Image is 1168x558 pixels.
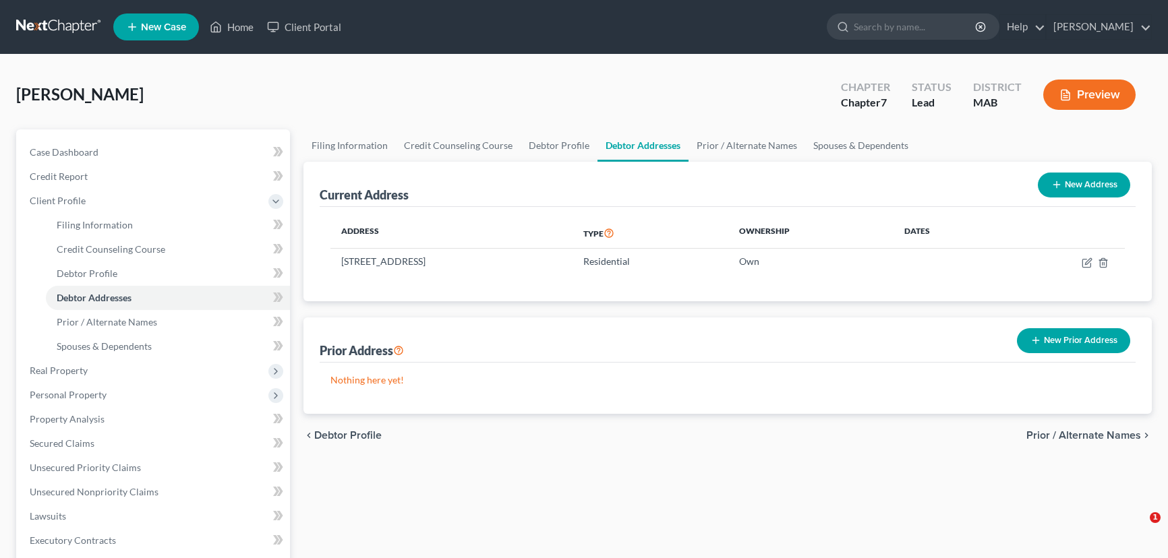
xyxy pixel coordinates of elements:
[46,237,290,261] a: Credit Counseling Course
[330,373,1125,387] p: Nothing here yet!
[597,129,689,162] a: Debtor Addresses
[330,218,573,249] th: Address
[303,129,396,162] a: Filing Information
[30,195,86,206] span: Client Profile
[30,486,158,497] span: Unsecured Nonpriority Claims
[46,261,290,286] a: Debtor Profile
[1026,430,1152,441] button: Prior / Alternate Names chevron_right
[19,504,290,528] a: Lawsuits
[1122,512,1155,545] iframe: Intercom live chat
[881,96,887,108] span: 7
[1026,430,1141,441] span: Prior / Alternate Names
[1047,15,1151,39] a: [PERSON_NAME]
[973,80,1022,95] div: District
[19,140,290,164] a: Case Dashboard
[320,187,409,203] div: Current Address
[19,407,290,431] a: Property Analysis
[19,480,290,504] a: Unsecured Nonpriority Claims
[57,243,165,255] span: Credit Counseling Course
[912,80,952,95] div: Status
[57,316,157,328] span: Prior / Alternate Names
[894,218,1001,249] th: Dates
[30,146,98,158] span: Case Dashboard
[1038,173,1130,197] button: New Address
[141,22,186,32] span: New Case
[573,249,728,274] td: Residential
[46,286,290,310] a: Debtor Addresses
[57,219,133,230] span: Filing Information
[396,129,521,162] a: Credit Counseling Course
[1017,328,1130,353] button: New Prior Address
[303,430,314,441] i: chevron_left
[689,129,805,162] a: Prior / Alternate Names
[30,437,94,449] span: Secured Claims
[46,213,290,237] a: Filing Information
[30,365,88,376] span: Real Property
[203,15,260,39] a: Home
[1043,80,1136,110] button: Preview
[57,292,132,303] span: Debtor Addresses
[1141,430,1152,441] i: chevron_right
[30,170,88,182] span: Credit Report
[330,249,573,274] td: [STREET_ADDRESS]
[30,389,107,400] span: Personal Property
[805,129,916,162] a: Spouses & Dependents
[1000,15,1045,39] a: Help
[854,14,977,39] input: Search by name...
[19,164,290,189] a: Credit Report
[728,249,894,274] td: Own
[30,413,105,425] span: Property Analysis
[841,80,890,95] div: Chapter
[57,340,152,352] span: Spouses & Dependents
[320,342,404,359] div: Prior Address
[1150,512,1161,523] span: 1
[30,462,141,473] span: Unsecured Priority Claims
[303,430,382,441] button: chevron_left Debtor Profile
[521,129,597,162] a: Debtor Profile
[573,218,728,249] th: Type
[46,310,290,334] a: Prior / Alternate Names
[19,431,290,456] a: Secured Claims
[260,15,348,39] a: Client Portal
[841,95,890,111] div: Chapter
[57,268,117,279] span: Debtor Profile
[912,95,952,111] div: Lead
[30,534,116,546] span: Executory Contracts
[46,334,290,359] a: Spouses & Dependents
[314,430,382,441] span: Debtor Profile
[973,95,1022,111] div: MAB
[728,218,894,249] th: Ownership
[30,510,66,522] span: Lawsuits
[16,84,144,104] span: [PERSON_NAME]
[19,528,290,553] a: Executory Contracts
[19,456,290,480] a: Unsecured Priority Claims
